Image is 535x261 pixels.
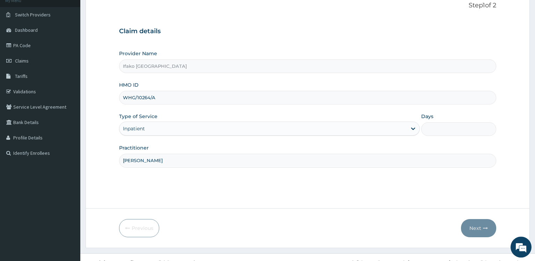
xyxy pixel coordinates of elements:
input: Enter HMO ID [119,91,496,104]
label: Practitioner [119,144,149,151]
label: Type of Service [119,113,157,120]
label: Days [421,113,433,120]
button: Next [461,219,496,237]
input: Enter Name [119,154,496,167]
img: d_794563401_company_1708531726252_794563401 [13,35,28,52]
textarea: Type your message and hit 'Enter' [3,181,133,205]
label: HMO ID [119,81,139,88]
span: We're online! [41,83,96,154]
button: Previous [119,219,159,237]
span: Claims [15,58,29,64]
div: Minimize live chat window [115,3,131,20]
div: Chat with us now [36,39,117,48]
p: Step 1 of 2 [119,2,496,9]
span: Tariffs [15,73,28,79]
label: Provider Name [119,50,157,57]
h3: Claim details [119,28,496,35]
span: Dashboard [15,27,38,33]
span: Switch Providers [15,12,51,18]
div: Inpatient [123,125,145,132]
